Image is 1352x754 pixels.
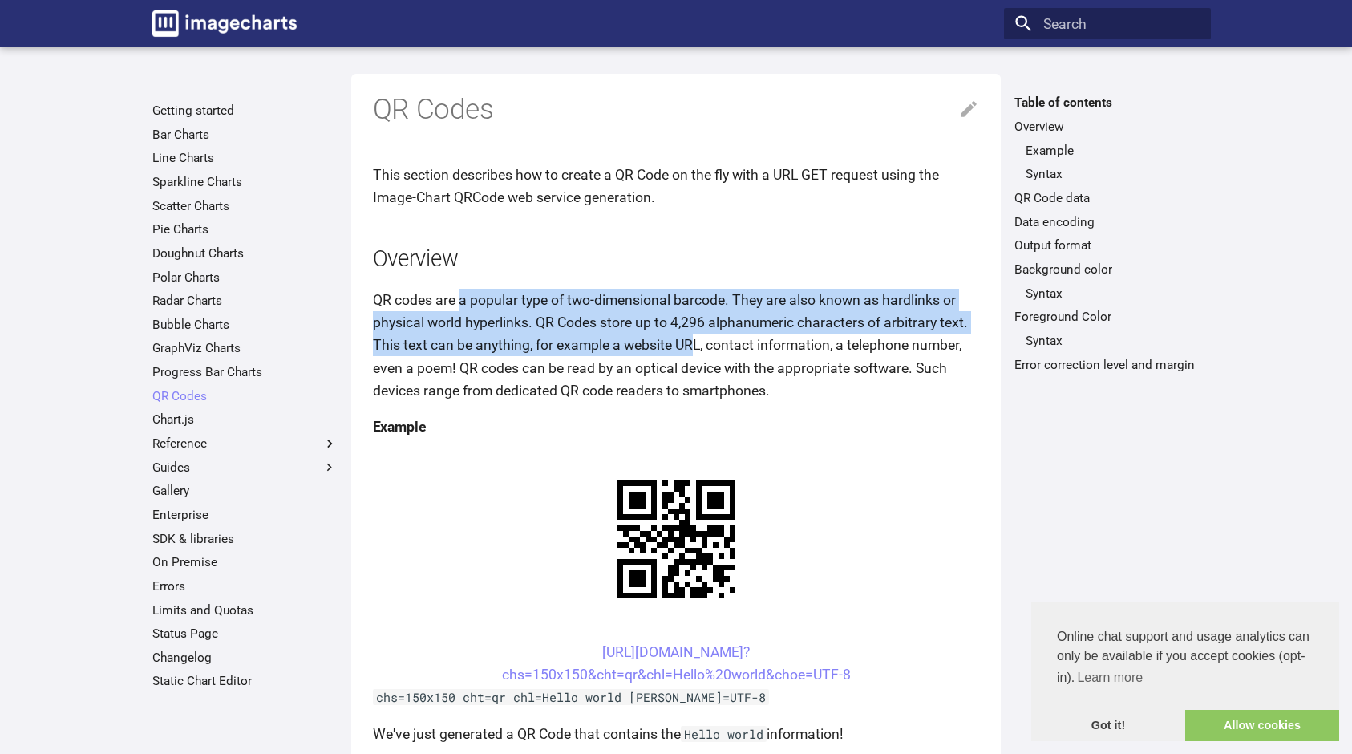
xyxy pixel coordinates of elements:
[152,388,338,404] a: QR Codes
[373,723,980,745] p: We've just generated a QR Code that contains the information!
[1004,95,1210,111] label: Table of contents
[152,483,338,499] a: Gallery
[502,644,851,683] a: [URL][DOMAIN_NAME]?chs=150x150&cht=qr&chl=Hello%20world&choe=UTF-8
[152,10,297,37] img: logo
[1014,119,1200,135] a: Overview
[152,221,338,237] a: Pie Charts
[1014,214,1200,230] a: Data encoding
[1014,190,1200,206] a: QR Code data
[589,452,763,626] img: chart
[373,91,980,128] h1: QR Codes
[1031,710,1185,742] a: dismiss cookie message
[1026,143,1200,159] a: Example
[1014,143,1200,183] nav: Overview
[152,340,338,356] a: GraphViz Charts
[152,460,338,476] label: Guides
[1026,333,1200,349] a: Syntax
[152,436,338,452] label: Reference
[152,103,338,119] a: Getting started
[152,602,338,618] a: Limits and Quotas
[373,164,980,209] p: This section describes how to create a QR Code on the fly with a URL GET request using the Image-...
[1185,710,1339,742] a: allow cookies
[152,673,338,689] a: Static Chart Editor
[681,726,767,742] code: Hello world
[1004,8,1210,40] input: Search
[152,411,338,428] a: Chart.js
[152,507,338,523] a: Enterprise
[1014,309,1200,325] a: Foreground Color
[1014,333,1200,349] nav: Foreground Color
[152,174,338,190] a: Sparkline Charts
[152,127,338,143] a: Bar Charts
[152,317,338,333] a: Bubble Charts
[1075,666,1145,690] a: learn more about cookies
[152,531,338,547] a: SDK & libraries
[152,293,338,309] a: Radar Charts
[1014,237,1200,253] a: Output format
[373,244,980,275] h2: Overview
[1057,627,1314,690] span: Online chat support and usage analytics can only be available if you accept cookies (opt-in).
[1014,261,1200,278] a: Background color
[373,689,770,705] code: chs=150x150 cht=qr chl=Hello world [PERSON_NAME]=UTF-8
[1031,602,1339,741] div: cookieconsent
[145,3,304,43] a: Image-Charts documentation
[152,650,338,666] a: Changelog
[152,245,338,261] a: Doughnut Charts
[1026,286,1200,302] a: Syntax
[1026,166,1200,182] a: Syntax
[152,364,338,380] a: Progress Bar Charts
[373,289,980,402] p: QR codes are a popular type of two-dimensional barcode. They are also known as hardlinks or physi...
[152,198,338,214] a: Scatter Charts
[1014,357,1200,373] a: Error correction level and margin
[152,554,338,570] a: On Premise
[373,416,980,438] h4: Example
[152,270,338,286] a: Polar Charts
[152,150,338,166] a: Line Charts
[152,626,338,642] a: Status Page
[152,578,338,594] a: Errors
[1014,286,1200,302] nav: Background color
[1004,95,1210,372] nav: Table of contents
